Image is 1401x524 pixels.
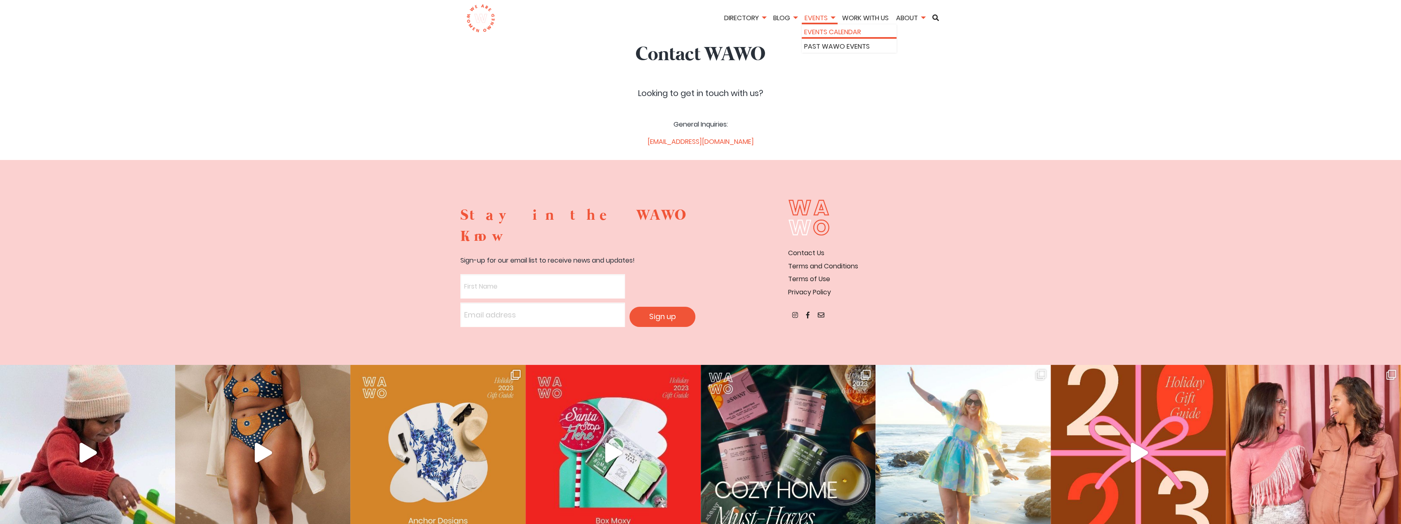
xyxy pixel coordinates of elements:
[466,4,495,33] img: logo
[804,41,894,52] a: Past WAWO Events
[788,274,830,284] a: Terms of Use
[460,41,942,69] h1: Contact WAWO
[839,13,892,23] a: Work With Us
[788,261,858,271] a: Terms and Conditions
[721,13,769,23] a: Directory
[929,14,942,21] a: Search
[460,205,695,247] h3: Stay in the WAWO Know
[1131,443,1148,463] svg: Play
[804,27,894,38] a: Events Calendar
[893,13,928,25] li: About
[255,443,272,463] svg: Play
[648,137,754,146] a: [EMAIL_ADDRESS][DOMAIN_NAME]
[802,13,838,23] a: Events
[893,13,928,23] a: About
[638,87,763,100] p: Looking to get in touch with us?
[788,287,831,297] a: Privacy Policy
[721,13,769,25] li: Directory
[511,370,521,380] svg: Clone
[460,274,625,298] input: First Name
[861,370,871,380] svg: Clone
[1386,370,1396,380] svg: Clone
[460,255,695,266] p: Sign-up for our email list to receive news and updates!
[460,303,625,327] input: Email address
[788,248,824,258] a: Contact Us
[770,13,800,23] a: Blog
[638,119,763,130] p: General Inquiries:
[80,443,97,463] svg: Play
[770,13,800,25] li: Blog
[605,443,622,463] svg: Play
[629,307,695,327] input: Sign up
[1036,370,1046,380] svg: Clone
[802,13,838,25] li: Events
